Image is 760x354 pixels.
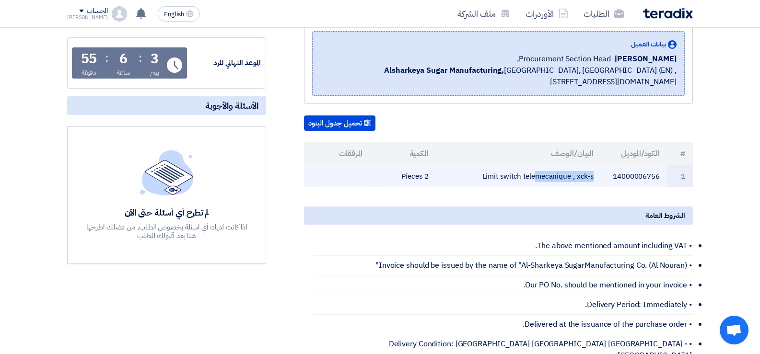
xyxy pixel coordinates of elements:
li: • The above mentioned amount including VAT. [314,236,693,256]
div: لم تطرح أي أسئلة حتى الآن [85,207,248,218]
div: : [105,49,108,67]
th: البيان/الوصف [436,142,602,165]
div: يوم [150,68,159,78]
td: Limit switch telemecanique , xck-s [436,165,602,188]
th: الكمية [370,142,436,165]
td: 2 Pieces [370,165,436,188]
b: Alsharkeya Sugar Manufacturing, [384,65,504,76]
th: الكود/الموديل [601,142,667,165]
td: 14000006756 [601,165,667,188]
div: الموعد النهائي للرد [189,57,261,69]
div: : [139,49,142,67]
li: • Delivered at the issuance of the purchase order. [314,315,693,334]
td: 1 [667,165,693,188]
div: [PERSON_NAME] [67,15,108,20]
a: ملف الشركة [450,2,518,25]
button: English [158,6,200,22]
span: [PERSON_NAME] [615,53,677,65]
span: الأسئلة والأجوبة [205,100,258,111]
div: 55 [81,52,97,66]
li: • Our PO No. should be mentioned in your invoice. [314,275,693,295]
div: 6 [119,52,128,66]
img: empty_state_list.svg [140,150,194,195]
th: المرفقات [304,142,370,165]
div: الحساب [87,7,107,15]
span: English [164,11,184,18]
div: ساعة [117,68,130,78]
a: الأوردرات [518,2,576,25]
img: profile_test.png [112,6,127,22]
div: اذا كانت لديك أي اسئلة بخصوص الطلب, من فضلك اطرحها هنا بعد قبولك للطلب [85,223,248,240]
li: • Delivery Period: Immediately. [314,295,693,315]
a: الطلبات [576,2,631,25]
li: • Invoice should be issued by the name of "Al-Sharkeya SugarManufacturing Co. (Al Nouran)" [314,256,693,275]
a: دردشة مفتوحة [720,316,748,344]
img: Teradix logo [643,8,693,19]
div: 3 [151,52,159,66]
button: تحميل جدول البنود [304,115,375,131]
div: دقيقة [82,68,96,78]
span: بيانات العميل [631,39,666,49]
span: الشروط العامة [645,210,685,221]
th: # [667,142,693,165]
span: Procurement Section Head, [517,53,611,65]
span: [GEOGRAPHIC_DATA], [GEOGRAPHIC_DATA] (EN) ,[STREET_ADDRESS][DOMAIN_NAME] [320,65,677,88]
